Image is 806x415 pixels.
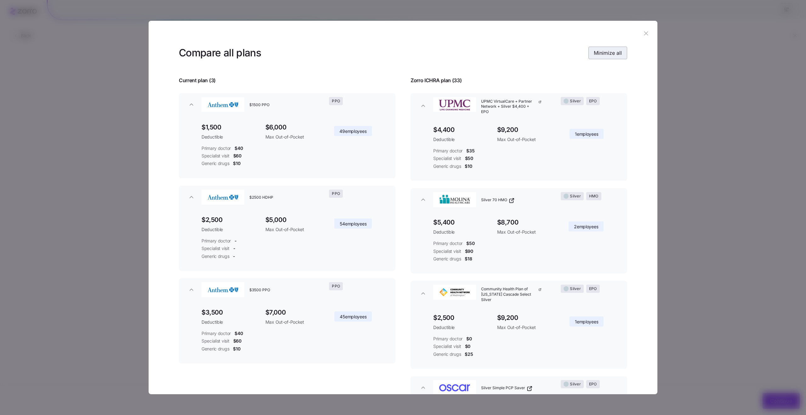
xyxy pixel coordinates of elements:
span: PPO [332,190,340,197]
div: MolinaSilver 70 HMOSilverHMO [411,211,627,273]
span: Primary doctor [433,240,463,247]
span: PPO [332,282,340,290]
button: MolinaSilver 70 HMOSilverHMO [411,188,627,211]
span: $2,500 [433,313,492,323]
span: $50 [466,240,474,247]
span: $6,000 [265,122,324,133]
span: $40 [235,330,243,337]
span: Deductible [433,136,492,143]
span: Silver Simple PCP Saver [481,385,525,391]
span: Generic drugs [433,256,461,262]
span: $8,700 [497,217,556,228]
span: $35 [466,148,474,154]
span: 1 employees [575,319,598,325]
span: Primary doctor [433,148,463,154]
div: UPMCUPMC VirtualCare + Partner Network + Silver $4,400 + EPOSilverEPO [411,118,627,181]
span: HMO [589,192,599,200]
span: Generic drugs [433,163,461,169]
span: $90 [465,248,473,254]
span: $25 [465,351,473,357]
span: Specialist visit [433,155,461,162]
span: Max Out-of-Pocket [497,324,556,331]
span: $60 [233,153,241,159]
span: Max Out-of-Pocket [497,229,556,235]
span: Silver [570,285,581,293]
span: $3,500 [201,307,260,318]
span: $4,400 [433,125,492,135]
span: Deductible [433,324,492,331]
span: Current plan ( 3 ) [179,77,216,84]
span: Max Out-of-Pocket [265,319,324,325]
div: Anthem$1500 PPOPPO [179,116,395,178]
span: $10 [233,160,240,167]
img: UPMC [433,97,476,112]
span: - [235,238,237,244]
a: UPMC VirtualCare + Partner Network + Silver $4,400 + EPO [481,99,542,115]
a: Silver 70 HMO [481,197,542,204]
img: Oscar [433,380,476,395]
span: $2,500 [201,215,260,225]
span: Generic drugs [201,346,229,352]
span: - [233,245,236,252]
span: 2 employees [574,224,598,230]
div: Community Health Network of WashingtonCommunity Health Plan of [US_STATE] Cascade Select SilverSi... [411,306,627,369]
span: EPO [589,285,597,293]
span: Specialist visit [201,338,230,344]
span: $3500 PPO [249,287,270,293]
span: Generic drugs [201,253,229,259]
span: $2500 HDHP [249,195,273,200]
span: EPO [589,380,597,388]
button: UPMCUPMC VirtualCare + Partner Network + Silver $4,400 + EPOSilverEPO [411,93,627,118]
span: 45 employees [340,314,366,320]
span: $9,200 [497,313,556,323]
span: - [233,253,235,259]
span: Silver [570,97,581,105]
a: Silver Simple PCP Saver [481,385,542,392]
button: Anthem$3500 PPOPPO [179,278,395,301]
div: Anthem$3500 PPOPPO [179,301,395,363]
img: Anthem [201,97,244,112]
span: Specialist visit [201,153,230,159]
span: Primary doctor [201,330,231,337]
img: Molina [433,192,476,207]
img: Anthem [201,282,244,297]
span: Specialist visit [433,343,461,350]
button: Anthem$1500 PPOPPO [179,93,395,116]
button: Community Health Network of WashingtonCommunity Health Plan of [US_STATE] Cascade Select SilverSi... [411,281,627,306]
span: Max Out-of-Pocket [265,226,324,233]
span: 49 employees [339,128,366,134]
span: Max Out-of-Pocket [497,136,556,143]
span: Primary doctor [201,238,231,244]
span: Generic drugs [201,160,229,167]
span: EPO [589,97,597,105]
span: UPMC VirtualCare + Partner Network + Silver $4,400 + EPO [481,99,537,115]
span: Zorro ICHRA plan ( 33 ) [411,77,462,84]
span: $5,400 [433,217,492,228]
span: $1,500 [201,122,260,133]
span: Specialist visit [433,248,461,254]
span: Specialist visit [201,245,230,252]
h3: Compare all plans [179,46,261,60]
span: Community Health Plan of [US_STATE] Cascade Select Silver [481,287,537,302]
span: Max Out-of-Pocket [265,134,324,140]
span: $10 [233,346,240,352]
span: Minimize all [594,49,622,57]
span: $0 [466,336,472,342]
span: Generic drugs [433,351,461,357]
span: Silver [570,380,581,388]
span: $50 [465,155,473,162]
span: Primary doctor [201,145,231,151]
div: Anthem$2500 HDHPPPO [179,208,395,271]
span: Deductible [201,134,260,140]
span: $5,000 [265,215,324,225]
span: $9,200 [497,125,556,135]
span: Silver [570,192,581,200]
span: $10 [465,163,472,169]
span: 1 employees [575,131,598,137]
button: Anthem$2500 HDHPPPO [179,186,395,208]
span: Deductible [201,226,260,233]
span: $1500 PPO [249,102,270,108]
span: Primary doctor [433,336,463,342]
span: 54 employees [340,221,366,227]
span: PPO [332,97,340,105]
